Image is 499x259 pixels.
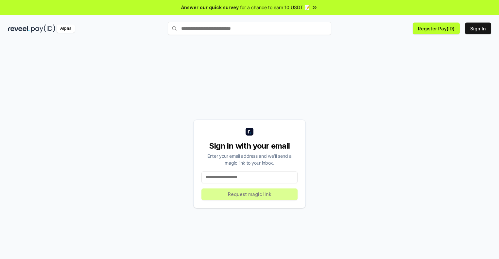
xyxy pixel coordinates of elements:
button: Sign In [465,23,491,34]
button: Register Pay(ID) [413,23,460,34]
div: Enter your email address and we’ll send a magic link to your inbox. [201,153,298,166]
img: reveel_dark [8,24,30,33]
span: Answer our quick survey [181,4,239,11]
span: for a chance to earn 10 USDT 📝 [240,4,310,11]
div: Alpha [57,24,75,33]
img: logo_small [246,128,253,136]
div: Sign in with your email [201,141,298,151]
img: pay_id [31,24,55,33]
